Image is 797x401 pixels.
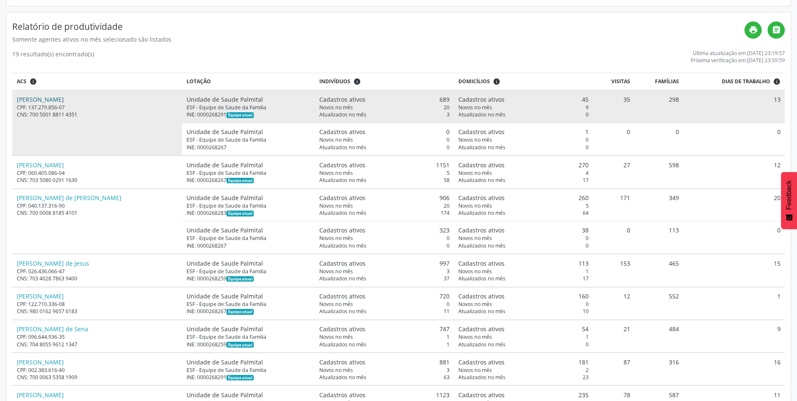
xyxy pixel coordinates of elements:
[458,177,505,184] span: Atualizados no mês
[773,78,781,85] i: Dias em que o(a) ACS fez pelo menos uma visita, ou ficha de cadastro individual ou cadastro domic...
[458,193,505,202] span: Cadastros ativos
[319,209,366,216] span: Atualizados no mês
[17,374,178,381] div: CNS: 700 0063 5358 1909
[319,144,450,151] div: 0
[353,78,361,85] i: <div class="text-left"> <div> <strong>Cadastros ativos:</strong> Cadastros que estão vinculados a...
[187,292,310,301] div: Unidade de Saude Palmital
[319,358,366,367] span: Cadastros ativos
[684,320,785,353] td: 9
[187,209,310,216] div: INE: 0000268283
[458,275,505,282] span: Atualizados no mês
[226,211,254,216] span: Esta é a equipe atual deste Agente
[458,193,589,202] div: 260
[634,73,684,90] th: Famílias
[593,221,634,254] td: 0
[458,136,589,143] div: 0
[187,161,310,169] div: Unidade de Saude Palmital
[17,268,178,275] div: CPF: 026.436.066-47
[458,226,505,235] span: Cadastros ativos
[319,177,450,184] div: 58
[17,202,178,209] div: CPF: 040.137.316-90
[768,21,785,39] a: 
[319,333,450,340] div: 1
[226,342,254,348] span: Esta é a equipe atual deste Agente
[458,333,492,340] span: Novos no mês
[319,259,450,268] div: 997
[319,209,450,216] div: 174
[319,193,366,202] span: Cadastros ativos
[593,189,634,222] td: 171
[319,301,353,308] span: Novos no mês
[634,287,684,320] td: 552
[17,111,178,118] div: CNS: 700 5001 8811 4351
[785,180,793,210] span: Feedback
[226,375,254,381] span: Esta é a equipe atual deste Agente
[187,177,310,184] div: INE: 0000268267
[458,268,492,275] span: Novos no mês
[17,169,178,177] div: CPF: 060.405.086-04
[319,161,366,169] span: Cadastros ativos
[319,144,366,151] span: Atualizados no mês
[458,235,589,242] div: 0
[319,333,353,340] span: Novos no mês
[319,308,450,315] div: 11
[319,127,366,136] span: Cadastros ativos
[749,25,758,34] i: print
[319,242,366,249] span: Atualizados no mês
[458,358,505,367] span: Cadastros ativos
[458,275,589,282] div: 17
[319,374,450,381] div: 63
[458,226,589,235] div: 38
[17,308,178,315] div: CNS: 980 0162 9657 6183
[691,57,785,64] div: Próxima verificação em [DATE] 23:59:59
[17,177,178,184] div: CNS: 703 5080 0291 1630
[593,353,634,385] td: 87
[458,308,505,315] span: Atualizados no mês
[226,178,254,184] span: Esta é a equipe atual deste Agente
[458,111,589,118] div: 0
[319,136,353,143] span: Novos no mês
[319,235,450,242] div: 0
[17,78,26,85] span: ACS
[458,259,589,268] div: 113
[319,324,450,333] div: 747
[319,161,450,169] div: 1151
[458,104,492,111] span: Novos no mês
[458,161,505,169] span: Cadastros ativos
[319,202,450,209] div: 20
[458,242,505,249] span: Atualizados no mês
[458,104,589,111] div: 9
[458,324,505,333] span: Cadastros ativos
[319,275,450,282] div: 37
[319,78,350,85] span: Indivíduos
[17,161,64,169] a: [PERSON_NAME]
[458,202,492,209] span: Novos no mês
[17,259,89,267] a: [PERSON_NAME] de Jesus
[458,161,589,169] div: 270
[458,324,589,333] div: 54
[634,221,684,254] td: 113
[17,333,178,340] div: CPF: 096.644.936-35
[319,292,450,301] div: 720
[17,301,178,308] div: CPF: 122.710.336-08
[684,221,785,254] td: 0
[458,242,589,249] div: 0
[458,292,505,301] span: Cadastros ativos
[187,333,310,340] div: ESF - Equipe de Saude da Familia
[458,341,505,348] span: Atualizados no mês
[458,136,492,143] span: Novos no mês
[319,268,450,275] div: 3
[684,90,785,123] td: 13
[319,301,450,308] div: 0
[187,268,310,275] div: ESF - Equipe de Saude da Familia
[634,353,684,385] td: 316
[458,390,505,399] span: Cadastros ativos
[187,308,310,315] div: INE: 0000268267
[319,324,366,333] span: Cadastros ativos
[319,226,450,235] div: 323
[634,189,684,222] td: 349
[12,21,744,32] h4: Relatório de produtividade
[684,287,785,320] td: 1
[17,275,178,282] div: CNS: 703 4028 7863 9400
[458,78,490,85] span: Domicílios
